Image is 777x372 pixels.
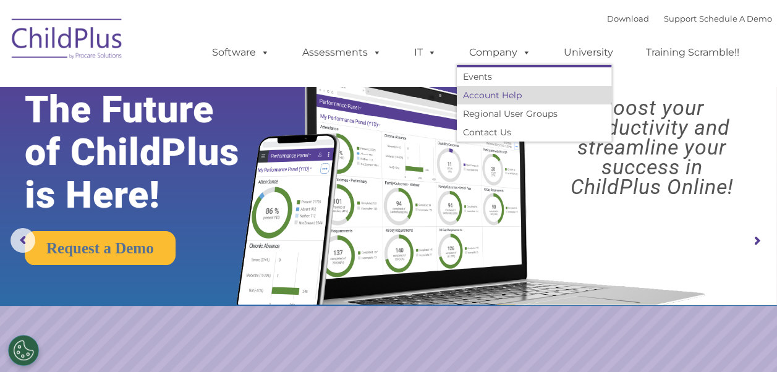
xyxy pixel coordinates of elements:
[172,82,210,91] span: Last name
[290,40,394,65] a: Assessments
[664,14,697,23] a: Support
[607,14,649,23] a: Download
[200,40,282,65] a: Software
[457,104,611,123] a: Regional User Groups
[457,86,611,104] a: Account Help
[25,231,176,265] a: Request a Demo
[457,123,611,142] a: Contact Us
[457,67,611,86] a: Events
[634,40,752,65] a: Training Scramble!!
[25,88,273,216] rs-layer: The Future of ChildPlus is Here!
[607,14,772,23] font: |
[402,40,449,65] a: IT
[551,40,626,65] a: University
[6,10,129,72] img: ChildPlus by Procare Solutions
[172,132,224,142] span: Phone number
[699,14,772,23] a: Schedule A Demo
[537,98,767,197] rs-layer: Boost your productivity and streamline your success in ChildPlus Online!
[8,335,39,366] button: Cookies Settings
[575,239,777,372] iframe: Chat Widget
[457,40,543,65] a: Company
